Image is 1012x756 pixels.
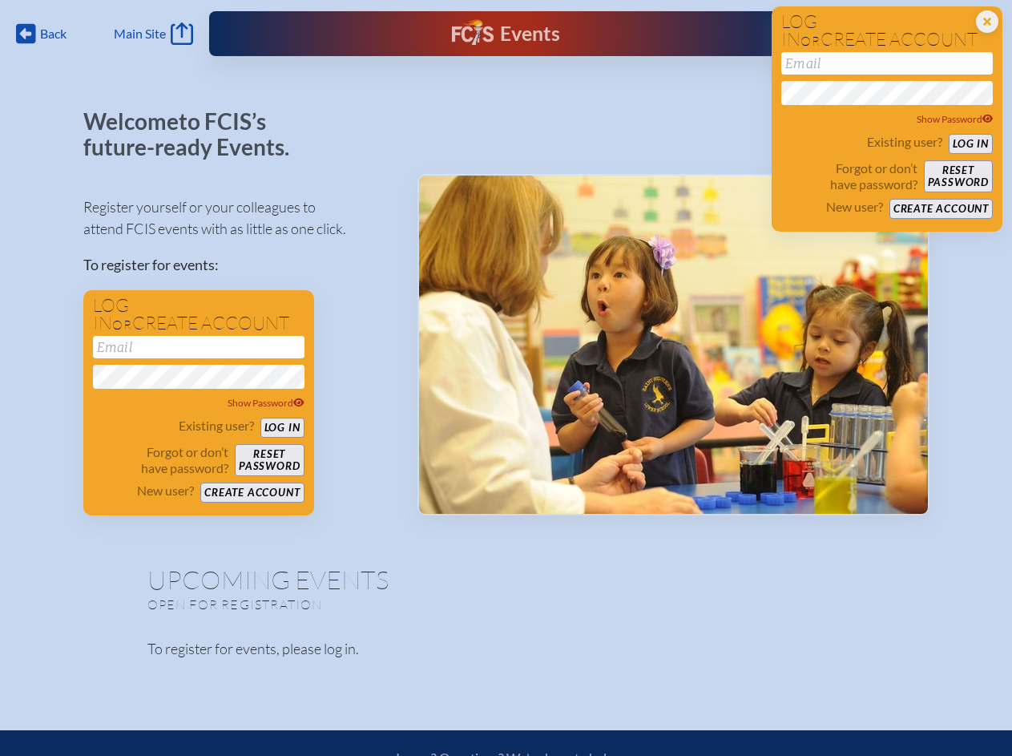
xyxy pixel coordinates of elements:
p: Forgot or don’t have password? [781,160,917,192]
input: Email [781,52,993,75]
h1: Log in create account [93,297,304,333]
span: Back [40,26,67,42]
p: To register for events, please log in. [147,638,865,660]
button: Create account [889,199,993,219]
p: Welcome to FCIS’s future-ready Events. [83,109,308,160]
span: or [800,33,820,49]
p: Register yourself or your colleagues to attend FCIS events with as little as one click. [83,196,392,240]
h1: Upcoming Events [147,567,865,592]
p: Open for registration [147,596,571,612]
a: Main Site [114,22,192,45]
p: Existing user? [867,134,942,150]
button: Log in [260,418,304,438]
button: Resetpassword [924,160,993,192]
p: Existing user? [179,418,254,434]
div: FCIS Events — Future ready [383,19,629,48]
p: New user? [826,199,883,215]
button: Create account [200,483,304,503]
p: New user? [137,483,194,499]
span: Show Password [228,397,304,409]
img: Events [419,176,928,514]
input: Email [93,336,304,358]
span: or [112,317,132,333]
span: Show Password [917,113,994,125]
h1: Log in create account [781,13,993,49]
button: Resetpassword [235,444,304,476]
p: To register for events: [83,254,392,276]
p: Forgot or don’t have password? [93,444,229,476]
button: Log in [949,134,993,154]
span: Main Site [114,26,166,42]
